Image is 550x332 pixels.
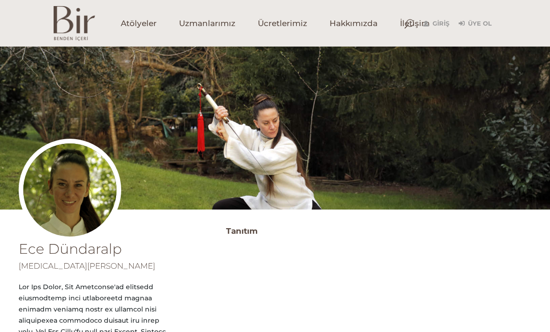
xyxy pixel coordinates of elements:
[258,18,307,29] span: Ücretlerimiz
[179,18,235,29] span: Uzmanlarımız
[121,18,157,29] span: Atölyeler
[19,139,121,241] img: eceprofil-foto-300x300.jpg
[226,224,531,238] h3: Tanıtım
[459,18,492,29] a: Üye Ol
[19,242,175,256] h1: Ece Dündaralp
[423,18,449,29] a: Giriş
[19,261,155,271] span: [MEDICAL_DATA][PERSON_NAME]
[330,18,378,29] span: Hakkımızda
